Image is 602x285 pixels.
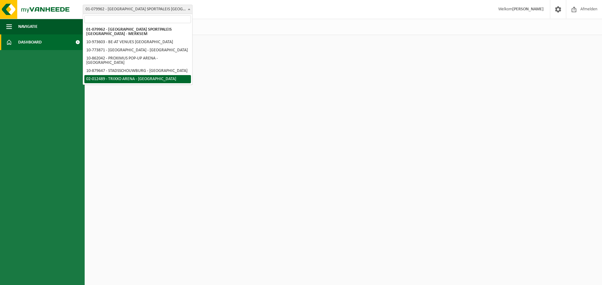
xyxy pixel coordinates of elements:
span: 01-079962 - ANTWERPS SPORTPALEIS NV - MERKSEM [83,5,192,14]
strong: [PERSON_NAME] [512,7,544,12]
li: 10-862042 - PROXIMUS POP-UP ARENA - [GEOGRAPHIC_DATA] [84,54,191,67]
li: 10-879647 - STADSSCHOUWBURG - [GEOGRAPHIC_DATA] [84,67,191,75]
span: Navigatie [18,19,38,34]
li: 10-973603 - BE-AT VENUES [GEOGRAPHIC_DATA] [84,38,191,46]
li: 02-012489 - TRIXXO ARENA - [GEOGRAPHIC_DATA] [84,75,191,83]
span: Dashboard [18,34,42,50]
li: 10-773871 - [GEOGRAPHIC_DATA] - [GEOGRAPHIC_DATA] [84,46,191,54]
li: 01-079962 - [GEOGRAPHIC_DATA] SPORTPALEIS [GEOGRAPHIC_DATA] - MERKSEM [84,26,191,38]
